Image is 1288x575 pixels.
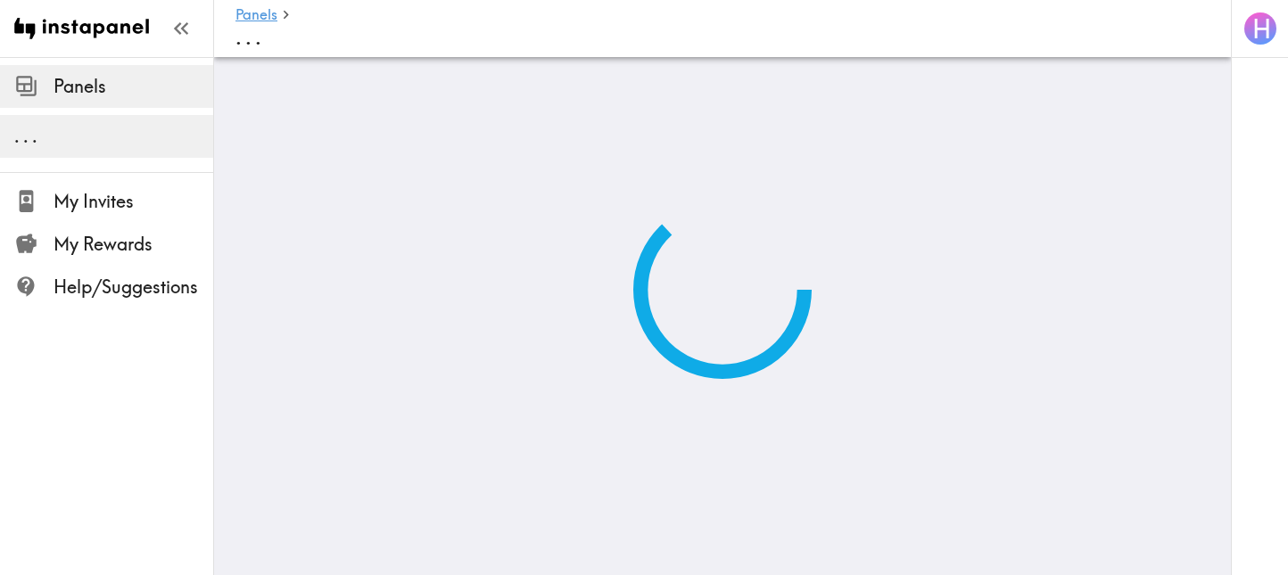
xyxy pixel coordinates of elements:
[23,125,29,147] span: .
[14,125,20,147] span: .
[235,23,242,50] span: .
[54,74,213,99] span: Panels
[1252,13,1271,45] span: H
[32,125,37,147] span: .
[54,275,213,300] span: Help/Suggestions
[54,232,213,257] span: My Rewards
[235,7,277,24] a: Panels
[255,23,261,50] span: .
[54,189,213,214] span: My Invites
[1243,11,1278,46] button: H
[245,23,252,50] span: .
